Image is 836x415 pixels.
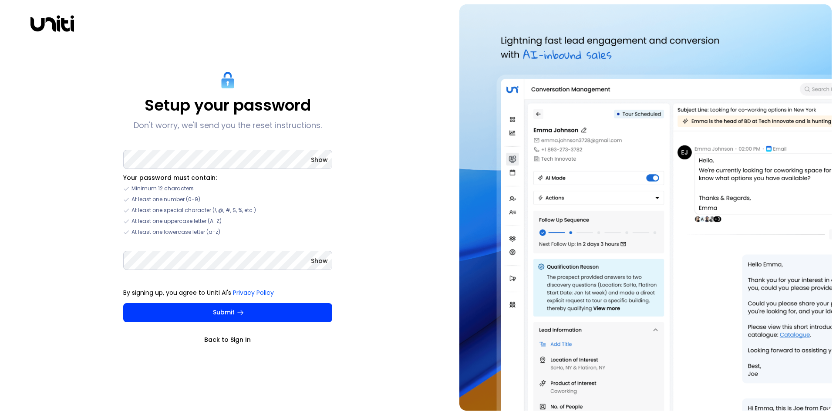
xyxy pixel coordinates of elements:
[134,120,322,131] p: Don't worry, we'll send you the reset instructions.
[123,288,332,297] p: By signing up, you agree to Uniti AI's
[145,96,311,115] p: Setup your password
[123,173,332,182] li: Your password must contain:
[233,288,274,297] a: Privacy Policy
[311,256,328,265] button: Show
[131,196,200,203] span: At least one number (0-9)
[123,303,332,322] button: Submit
[459,4,832,411] img: auth-hero.png
[123,335,332,344] a: Back to Sign In
[311,155,328,164] button: Show
[131,185,194,192] span: Minimum 12 characters
[131,206,256,214] span: At least one special character (!, @, #, $, %, etc.)
[131,228,220,236] span: At least one lowercase letter (a-z)
[131,217,222,225] span: At least one uppercase letter (A-Z)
